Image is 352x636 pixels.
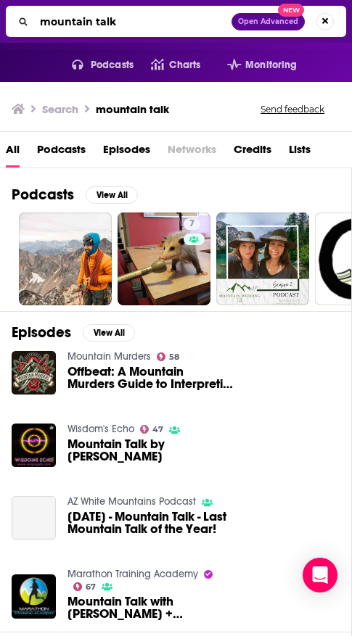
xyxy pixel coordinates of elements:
span: Podcasts [91,55,134,75]
a: Credits [234,138,271,168]
a: Mountain Talk with Alistair Crompton + Ultramarathon Training Tips [67,595,233,620]
span: Open Advanced [238,18,298,25]
span: Networks [168,138,216,168]
span: Charts [169,55,200,75]
div: Open Intercom Messenger [303,558,337,592]
button: Send feedback [256,103,329,115]
a: Podcasts [37,138,86,168]
button: open menu [54,54,134,77]
h3: mountain talk [96,102,169,116]
div: Search podcasts, credits, & more... [6,6,346,37]
span: 47 [152,426,163,433]
a: Lists [289,138,311,168]
span: 67 [86,584,96,590]
a: 7 [118,212,210,305]
a: Episodes [103,138,150,168]
span: 58 [169,354,179,360]
span: 7 [189,217,195,231]
button: View All [86,186,138,204]
h2: Episodes [12,323,71,342]
a: Charts [134,54,200,77]
a: Mountain Talk by Ray Hughes [67,438,233,463]
a: 12-31-19 - Mountain Talk - Last Mountain Talk of the Year! [12,496,56,540]
button: open menu [210,54,298,77]
a: Wisdom's Echo [67,423,134,435]
h2: Podcasts [12,186,74,204]
a: Offbeat: A Mountain Murders Guide to Interpretin' Suthren & Mountain Talk [67,366,233,390]
a: PodcastsView All [12,186,138,204]
a: AZ White Mountains Podcast [67,495,196,508]
a: Mountain Murders [67,350,151,363]
h3: Search [42,102,78,116]
button: Open AdvancedNew [232,13,305,30]
img: Offbeat: A Mountain Murders Guide to Interpretin' Suthren & Mountain Talk [12,351,56,395]
span: [DATE] - Mountain Talk - Last Mountain Talk of the Year! [67,511,233,535]
a: 7 [184,218,200,230]
button: View All [83,324,135,342]
a: 67 [73,582,97,591]
a: EpisodesView All [12,323,135,342]
span: New [278,4,304,17]
a: Marathon Training Academy [67,568,198,580]
span: Mountain Talk with [PERSON_NAME] + Ultramarathon Training Tips [67,595,233,620]
img: Mountain Talk by Ray Hughes [12,424,56,468]
img: Mountain Talk with Alistair Crompton + Ultramarathon Training Tips [12,574,56,619]
input: Search podcasts, credits, & more... [34,10,232,33]
a: 12-31-19 - Mountain Talk - Last Mountain Talk of the Year! [67,511,233,535]
a: All [6,138,20,168]
a: 47 [140,425,164,434]
span: Monitoring [245,55,297,75]
span: Mountain Talk by [PERSON_NAME] [67,438,233,463]
a: 58 [157,352,180,361]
